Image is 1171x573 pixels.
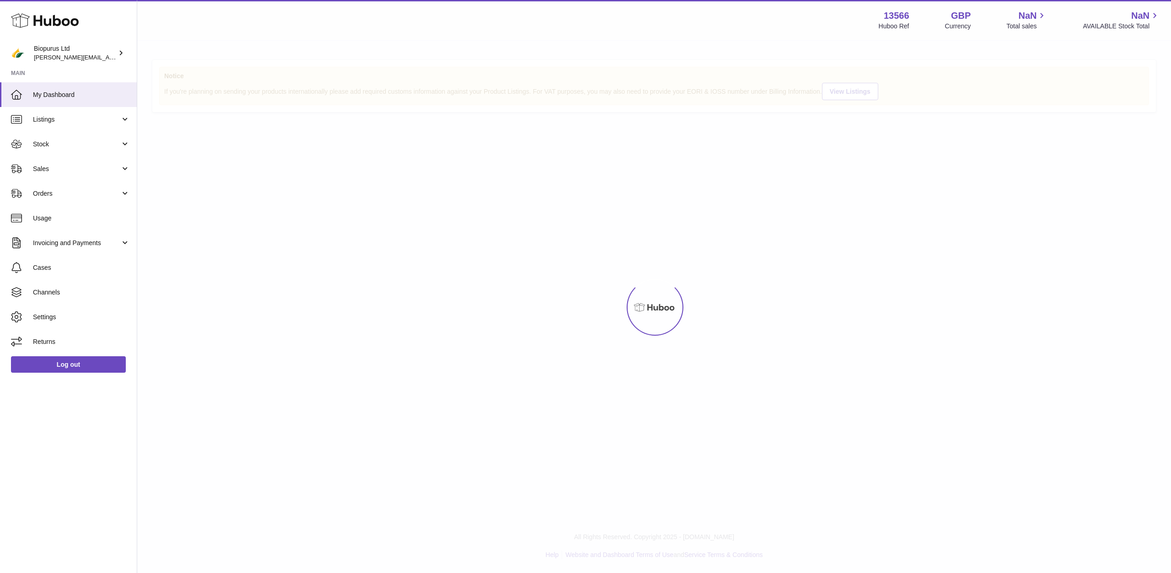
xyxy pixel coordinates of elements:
span: NaN [1018,10,1037,22]
span: Returns [33,337,130,346]
img: peter@biopurus.co.uk [11,46,25,60]
span: Channels [33,288,130,297]
span: Stock [33,140,120,149]
span: Usage [33,214,130,223]
span: NaN [1131,10,1150,22]
div: Currency [945,22,971,31]
div: Huboo Ref [879,22,909,31]
a: NaN Total sales [1006,10,1047,31]
span: Orders [33,189,120,198]
span: Settings [33,313,130,321]
span: AVAILABLE Stock Total [1083,22,1160,31]
strong: 13566 [884,10,909,22]
span: My Dashboard [33,91,130,99]
span: [PERSON_NAME][EMAIL_ADDRESS][DOMAIN_NAME] [34,54,183,61]
span: Total sales [1006,22,1047,31]
span: Sales [33,165,120,173]
a: NaN AVAILABLE Stock Total [1083,10,1160,31]
span: Cases [33,263,130,272]
span: Listings [33,115,120,124]
strong: GBP [951,10,971,22]
span: Invoicing and Payments [33,239,120,247]
a: Log out [11,356,126,373]
div: Biopurus Ltd [34,44,116,62]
